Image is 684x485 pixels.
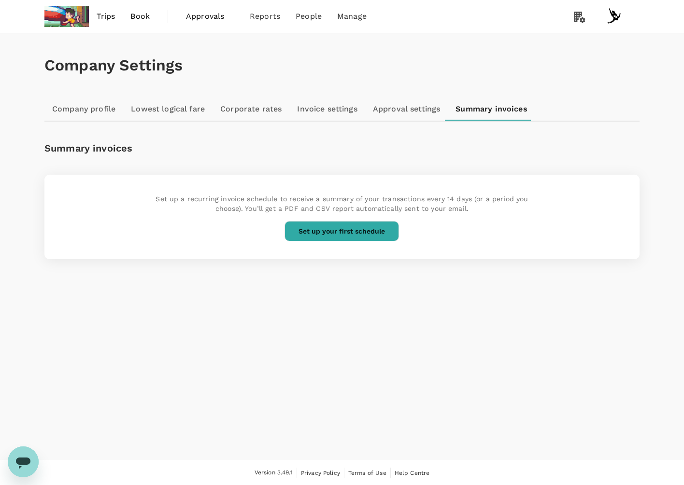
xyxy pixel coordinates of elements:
a: Invoice settings [289,97,365,121]
img: Andreas Ginting [605,7,624,26]
a: Lowest logical fare [123,97,213,121]
p: Summary invoices [44,141,132,155]
button: Set up your first schedule [285,221,399,241]
a: Company profile [44,97,123,121]
a: Approval settings [365,97,448,121]
span: People [296,11,322,22]
h1: Company Settings [44,56,640,74]
span: Approvals [186,11,234,22]
a: Corporate rates [213,97,289,121]
img: faris testing [44,6,89,27]
iframe: Button to launch messaging window [8,446,39,477]
span: Terms of Use [348,470,386,476]
span: Book [130,11,150,22]
span: Version 3.49.1 [255,468,293,478]
span: Manage [337,11,367,22]
a: Summary invoices [448,97,535,121]
span: Privacy Policy [301,470,340,476]
span: Reports [250,11,280,22]
a: Help Centre [395,468,430,478]
p: Set up a recurring invoice schedule to receive a summary of your transactions every 14 days (or a... [143,194,540,213]
a: Privacy Policy [301,468,340,478]
span: Trips [97,11,115,22]
a: Terms of Use [348,468,386,478]
span: Help Centre [395,470,430,476]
